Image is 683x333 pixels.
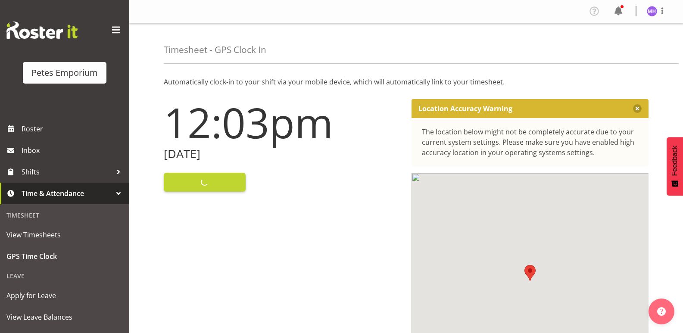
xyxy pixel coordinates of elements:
img: Rosterit website logo [6,22,78,39]
span: Feedback [671,146,679,176]
p: Automatically clock-in to your shift via your mobile device, which will automatically link to you... [164,77,649,87]
span: Shifts [22,165,112,178]
a: View Timesheets [2,224,127,246]
img: mackenzie-halford4471.jpg [647,6,657,16]
span: View Leave Balances [6,311,123,324]
p: Location Accuracy Warning [418,104,512,113]
span: Roster [22,122,125,135]
span: View Timesheets [6,228,123,241]
a: View Leave Balances [2,306,127,328]
img: help-xxl-2.png [657,307,666,316]
div: The location below might not be completely accurate due to your current system settings. Please m... [422,127,639,158]
a: GPS Time Clock [2,246,127,267]
div: Timesheet [2,206,127,224]
button: Feedback - Show survey [667,137,683,196]
div: Leave [2,267,127,285]
span: Apply for Leave [6,289,123,302]
span: GPS Time Clock [6,250,123,263]
h2: [DATE] [164,147,401,161]
h4: Timesheet - GPS Clock In [164,45,266,55]
span: Inbox [22,144,125,157]
a: Apply for Leave [2,285,127,306]
h1: 12:03pm [164,99,401,146]
div: Petes Emporium [31,66,98,79]
button: Close message [633,104,642,113]
span: Time & Attendance [22,187,112,200]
